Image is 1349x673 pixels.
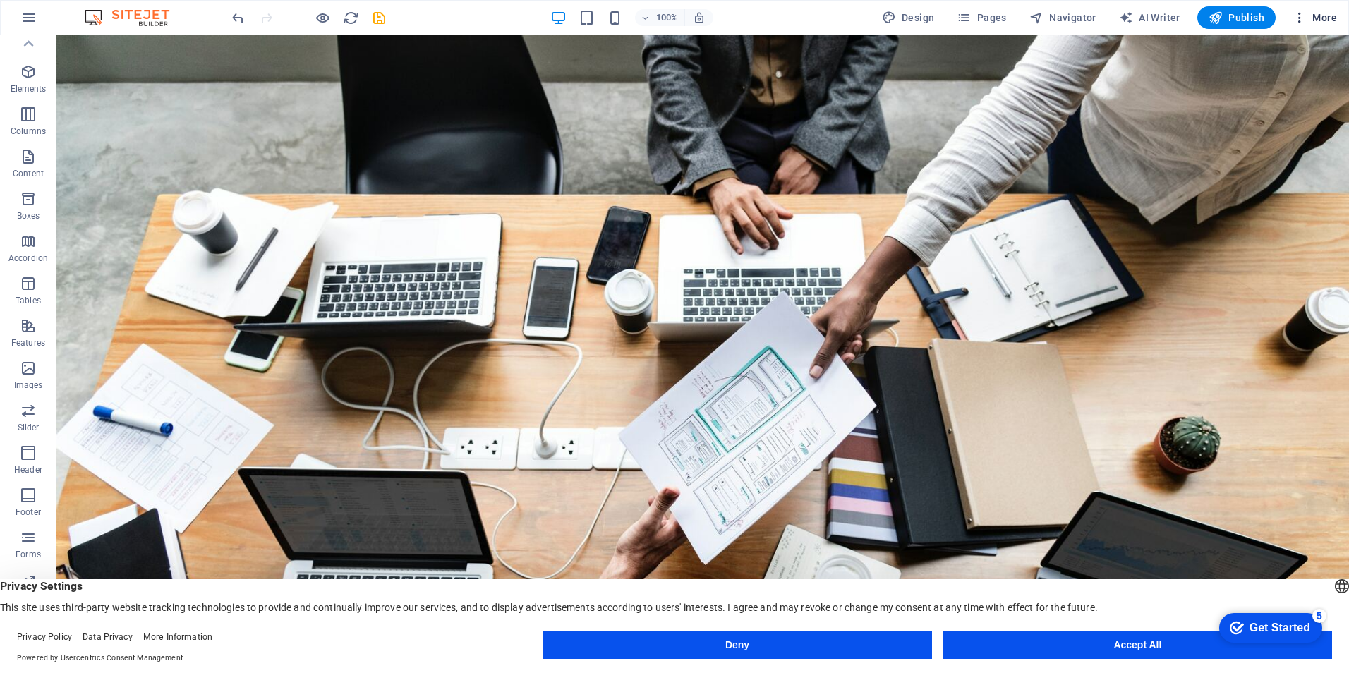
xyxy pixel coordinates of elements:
button: Design [876,6,940,29]
button: More [1287,6,1343,29]
p: Accordion [8,253,48,264]
p: Boxes [17,210,40,222]
button: reload [342,9,359,26]
div: Get Started 5 items remaining, 0% complete [8,7,111,37]
span: Navigator [1029,11,1096,25]
button: Pages [951,6,1012,29]
span: Pages [957,11,1006,25]
button: save [370,9,387,26]
i: Reload page [343,10,359,26]
div: Design (Ctrl+Alt+Y) [876,6,940,29]
p: Content [13,168,44,179]
span: Publish [1209,11,1264,25]
button: Publish [1197,6,1276,29]
span: Design [882,11,935,25]
p: Images [14,380,43,391]
h6: 100% [656,9,679,26]
span: AI Writer [1119,11,1180,25]
div: 5 [101,3,115,17]
div: Get Started [38,16,99,28]
img: Editor Logo [81,9,187,26]
p: Forms [16,549,41,560]
p: Tables [16,295,41,306]
p: Features [11,337,45,348]
button: AI Writer [1113,6,1186,29]
p: Columns [11,126,46,137]
button: 100% [635,9,685,26]
button: undo [229,9,246,26]
p: Slider [18,422,40,433]
p: Footer [16,507,41,518]
span: More [1293,11,1337,25]
button: Navigator [1024,6,1102,29]
p: Header [14,464,42,475]
p: Elements [11,83,47,95]
i: Save (Ctrl+S) [371,10,387,26]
